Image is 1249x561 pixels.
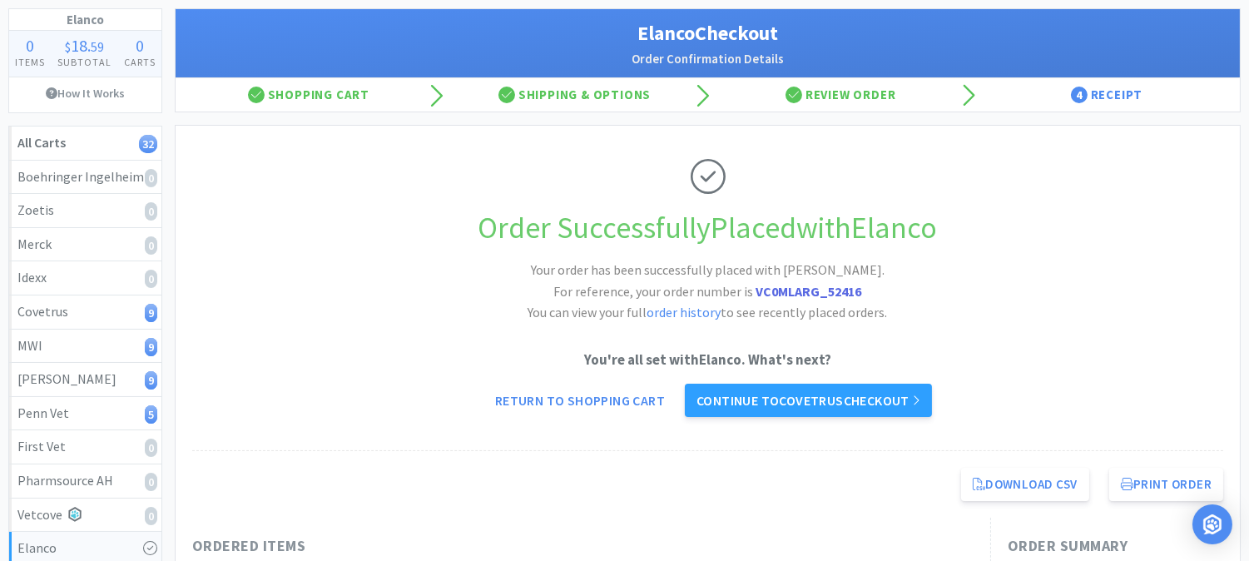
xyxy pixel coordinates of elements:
[17,234,153,256] div: Merck
[145,304,157,322] i: 9
[145,338,157,356] i: 9
[192,534,691,559] h1: Ordered Items
[9,161,161,195] a: Boehringer Ingelheim0
[9,54,52,70] h4: Items
[1008,534,1223,559] h1: Order Summary
[52,54,118,70] h4: Subtotal
[17,335,153,357] div: MWI
[1071,87,1088,103] span: 4
[9,194,161,228] a: Zoetis0
[1109,468,1223,501] button: Print Order
[192,49,1223,69] h2: Order Confirmation Details
[9,363,161,397] a: [PERSON_NAME]9
[442,78,708,112] div: Shipping & Options
[17,403,153,424] div: Penn Vet
[708,78,974,112] div: Review Order
[9,499,161,533] a: Vetcove0
[17,470,153,492] div: Pharmsource AH
[9,9,161,31] h1: Elanco
[145,236,157,255] i: 0
[145,202,157,221] i: 0
[1192,504,1232,544] div: Open Intercom Messenger
[145,507,157,525] i: 0
[192,17,1223,49] h1: Elanco Checkout
[145,371,157,390] i: 9
[145,473,157,491] i: 0
[192,204,1223,252] h1: Order Successfully Placed with Elanco
[145,270,157,288] i: 0
[145,439,157,457] i: 0
[26,35,34,56] span: 0
[974,78,1240,112] div: Receipt
[961,468,1089,501] a: Download CSV
[91,38,104,55] span: 59
[192,349,1223,371] p: You're all set with Elanco . What's next?
[65,38,71,55] span: $
[647,304,721,320] a: order history
[117,54,161,70] h4: Carts
[17,369,153,390] div: [PERSON_NAME]
[17,200,153,221] div: Zoetis
[756,283,862,300] strong: VC0MLARG_52416
[9,77,161,109] a: How It Works
[554,283,862,300] span: For reference, your order number is
[136,35,144,56] span: 0
[483,384,677,417] a: Return to Shopping Cart
[9,295,161,330] a: Covetrus9
[17,504,153,526] div: Vetcove
[458,260,958,324] h2: Your order has been successfully placed with [PERSON_NAME]. You can view your full to see recentl...
[145,405,157,424] i: 5
[17,301,153,323] div: Covetrus
[9,261,161,295] a: Idexx0
[17,267,153,289] div: Idexx
[9,127,161,161] a: All Carts32
[9,228,161,262] a: Merck0
[139,135,157,153] i: 32
[9,464,161,499] a: Pharmsource AH0
[52,37,118,54] div: .
[71,35,87,56] span: 18
[9,330,161,364] a: MWI9
[145,169,157,187] i: 0
[17,538,153,559] div: Elanco
[9,397,161,431] a: Penn Vet5
[9,430,161,464] a: First Vet0
[176,78,442,112] div: Shopping Cart
[17,134,66,151] strong: All Carts
[17,166,153,188] div: Boehringer Ingelheim
[685,384,932,417] a: Continue toCovetruscheckout
[17,436,153,458] div: First Vet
